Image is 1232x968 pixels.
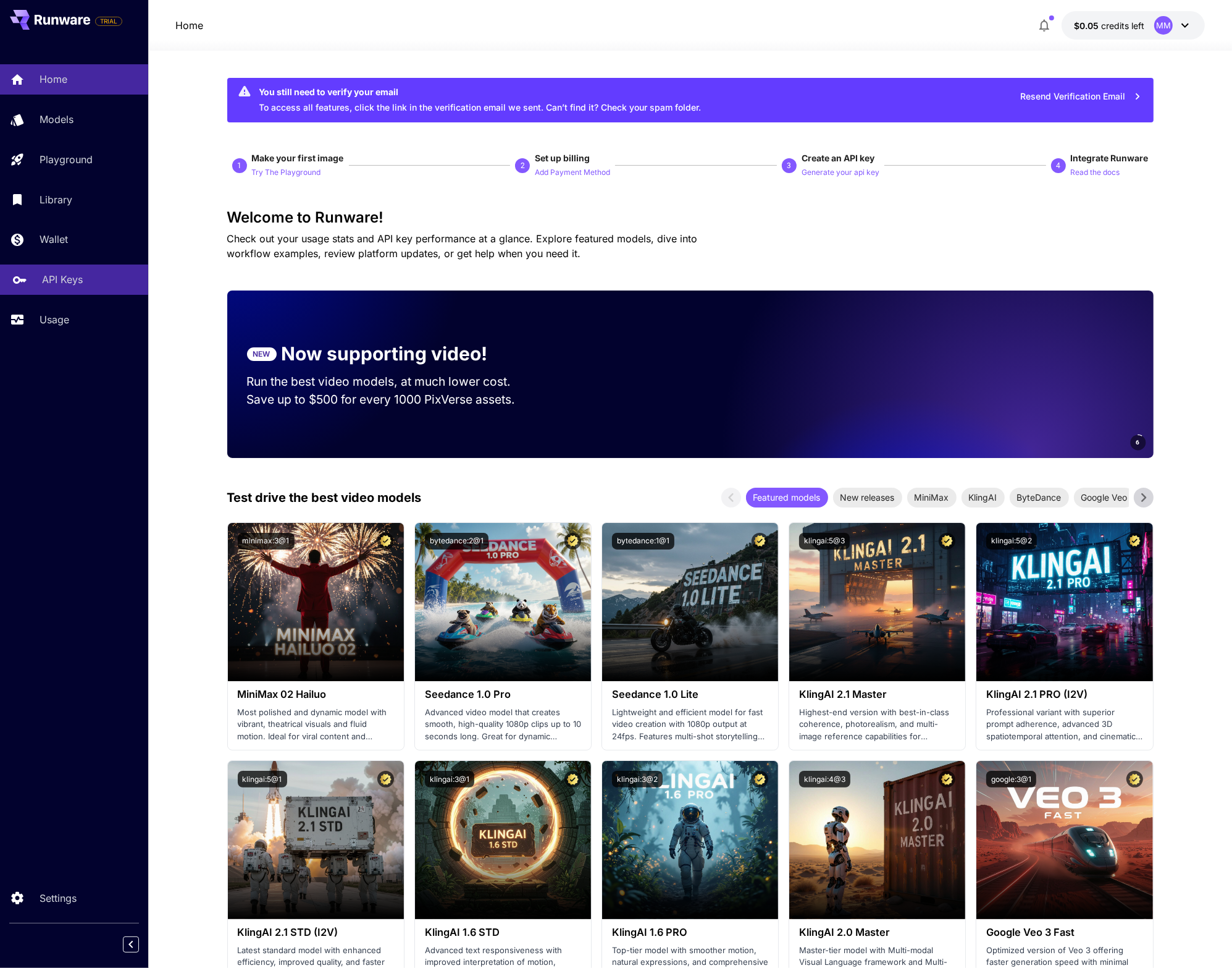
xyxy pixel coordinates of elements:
span: Check out your usage stats and API key performance at a glance. Explore featured models, dive int... [227,232,698,260]
button: klingai:3@1 [425,771,474,788]
button: bytedance:1@1 [612,533,674,550]
button: Certified Model – Vetted for best performance and includes a commercial license. [564,533,581,550]
h3: Seedance 1.0 Pro [425,689,581,700]
p: Library [40,192,72,207]
span: Featured models [746,491,828,504]
p: 1 [237,160,241,171]
p: Most polished and dynamic model with vibrant, theatrical visuals and fluid motion. Ideal for vira... [238,707,394,743]
button: Certified Model – Vetted for best performance and includes a commercial license. [752,533,768,550]
button: Certified Model – Vetted for best performance and includes a commercial license. [377,771,394,788]
p: Now supporting video! [282,340,488,368]
p: Wallet [40,232,68,247]
div: To access all features, click the link in the verification email we sent. Can’t find it? Check yo... [259,82,702,119]
h3: KlingAI 2.1 Master [799,689,955,700]
h3: KlingAI 2.1 PRO (I2V) [986,689,1142,700]
p: Test drive the best video models [227,488,422,507]
div: Google Veo [1074,488,1135,507]
button: Certified Model – Vetted for best performance and includes a commercial license. [564,771,581,788]
button: Certified Model – Vetted for best performance and includes a commercial license. [1126,771,1143,788]
h3: KlingAI 2.0 Master [799,927,955,938]
span: ByteDance [1010,491,1069,504]
span: Integrate Runware [1071,153,1149,163]
button: bytedance:2@1 [425,533,488,550]
p: Professional variant with superior prompt adherence, advanced 3D spatiotemporal attention, and ci... [986,707,1142,743]
button: Certified Model – Vetted for best performance and includes a commercial license. [752,771,768,788]
h3: KlingAI 2.1 STD (I2V) [238,927,394,938]
p: Home [40,72,67,87]
div: $0.05 [1074,19,1144,32]
span: Set up billing [535,153,590,163]
p: Advanced video model that creates smooth, high-quality 1080p clips up to 10 seconds long. Great f... [425,707,581,743]
div: MM [1154,16,1173,35]
span: $0.05 [1074,20,1101,31]
div: MiniMax [907,488,957,507]
button: minimax:3@1 [238,533,295,550]
button: $0.05MM [1062,11,1205,40]
button: Try The Playground [252,164,321,179]
button: Resend Verification Email [1014,84,1149,109]
span: Create an API key [802,153,874,163]
nav: breadcrumb [175,18,203,33]
button: klingai:3@2 [612,771,663,788]
span: credits left [1101,20,1144,31]
button: Certified Model – Vetted for best performance and includes a commercial license. [939,771,955,788]
div: Featured models [746,488,828,507]
div: Collapse sidebar [132,933,148,956]
img: alt [602,761,778,919]
img: alt [976,761,1152,919]
button: Collapse sidebar [123,936,139,953]
h3: Seedance 1.0 Lite [612,689,768,700]
p: Read the docs [1071,167,1120,179]
p: Settings [40,891,77,906]
p: Save up to $500 for every 1000 PixVerse assets. [247,391,535,409]
img: alt [228,761,404,919]
p: 2 [521,160,525,171]
p: Add Payment Method [535,167,610,179]
div: New releases [833,488,902,507]
button: google:3@1 [986,771,1036,788]
span: Add your payment card to enable full platform functionality. [95,14,122,28]
img: alt [976,523,1152,681]
img: alt [228,523,404,681]
h3: Google Veo 3 Fast [986,927,1142,938]
h3: MiniMax 02 Hailuo [238,689,394,700]
img: alt [602,523,778,681]
p: Try The Playground [252,167,321,179]
button: Certified Model – Vetted for best performance and includes a commercial license. [1126,533,1143,550]
p: Usage [40,312,69,327]
p: Lightweight and efficient model for fast video creation with 1080p output at 24fps. Features mult... [612,707,768,743]
div: KlingAI [962,488,1005,507]
button: klingai:4@3 [799,771,850,788]
img: alt [789,761,965,919]
p: NEW [253,349,270,360]
h3: KlingAI 1.6 PRO [612,927,768,938]
p: Playground [40,152,93,167]
span: New releases [833,491,902,504]
div: You still need to verify your email [259,85,702,98]
span: Google Veo [1074,491,1135,504]
button: Read the docs [1071,164,1120,179]
button: Add Payment Method [535,164,610,179]
img: alt [415,523,591,681]
button: klingai:5@3 [799,533,850,550]
button: klingai:5@1 [238,771,287,788]
button: Generate your api key [802,164,879,179]
span: MiniMax [907,491,957,504]
p: Models [40,112,73,127]
span: TRIAL [96,17,122,26]
h3: Welcome to Runware! [227,209,1154,226]
span: KlingAI [962,491,1005,504]
p: Highest-end version with best-in-class coherence, photorealism, and multi-image reference capabil... [799,707,955,743]
button: Certified Model – Vetted for best performance and includes a commercial license. [939,533,955,550]
a: Home [175,18,203,33]
p: API Keys [42,272,83,287]
div: ByteDance [1010,488,1069,507]
button: klingai:5@2 [986,533,1037,550]
span: Make your first image [252,153,344,163]
h3: KlingAI 1.6 STD [425,927,581,938]
p: 3 [787,160,791,171]
img: alt [415,761,591,919]
p: Run the best video models, at much lower cost. [247,373,535,391]
img: alt [789,523,965,681]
